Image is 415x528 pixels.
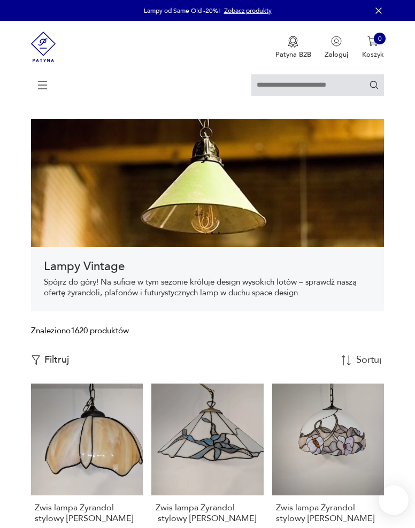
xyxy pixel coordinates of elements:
[31,355,41,365] img: Ikonka filtrowania
[224,6,272,15] a: Zobacz produkty
[44,277,371,299] p: Spójrz do góry! Na suficie w tym sezonie króluje design wysokich lotów – sprawdź naszą ofertę żyr...
[144,6,220,15] p: Lampy od Same Old -20%!
[31,354,68,366] button: Filtruj
[275,50,311,59] p: Patyna B2B
[276,502,380,524] h3: Zwis lampa Żyrandol stylowy [PERSON_NAME]
[379,485,409,515] iframe: Smartsupp widget button
[325,36,348,59] button: Zaloguj
[367,36,378,47] img: Ikona koszyka
[331,36,342,47] img: Ikonka użytkownika
[31,325,129,337] div: Znaleziono 1620 produktów
[288,36,298,48] img: Ikona medalu
[362,36,384,59] button: 0Koszyk
[356,355,383,365] div: Sortuj według daty dodania
[362,50,384,59] p: Koszyk
[325,50,348,59] p: Zaloguj
[275,36,311,59] button: Patyna B2B
[31,21,56,73] img: Patyna - sklep z meblami i dekoracjami vintage
[156,502,260,524] h3: Zwis lampa Żyrandol stylowy [PERSON_NAME]
[44,354,69,366] p: Filtruj
[275,36,311,59] a: Ikona medaluPatyna B2B
[31,119,384,247] img: Lampy sufitowe w stylu vintage
[341,355,351,365] img: Sort Icon
[44,260,371,273] h1: Lampy Vintage
[369,80,379,90] button: Szukaj
[374,33,386,44] div: 0
[35,502,139,524] h3: Zwis lampa Żyrandol stylowy [PERSON_NAME]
